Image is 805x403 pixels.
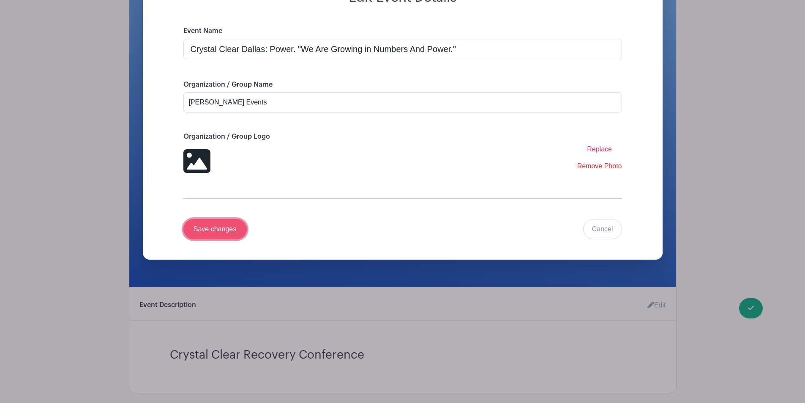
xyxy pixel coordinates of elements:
label: Event Name [183,27,222,35]
label: Organization / Group Name [183,81,273,89]
span: Replace [587,145,612,153]
p: Organization / Group Logo [183,133,622,141]
a: Remove Photo [577,162,622,170]
a: Cancel [583,219,622,239]
input: Save changes [183,219,247,239]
